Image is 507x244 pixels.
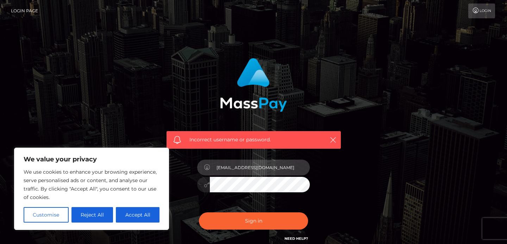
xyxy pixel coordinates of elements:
[189,136,318,143] span: Incorrect username or password.
[14,148,169,230] div: We value your privacy
[24,168,159,201] p: We use cookies to enhance your browsing experience, serve personalised ads or content, and analys...
[199,212,308,230] button: Sign in
[284,236,308,241] a: Need Help?
[11,4,38,18] a: Login Page
[71,207,113,223] button: Reject All
[24,155,159,163] p: We value your privacy
[116,207,159,223] button: Accept All
[468,4,495,18] a: Login
[24,207,69,223] button: Customise
[210,160,310,175] input: Username...
[220,58,287,112] img: MassPay Login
